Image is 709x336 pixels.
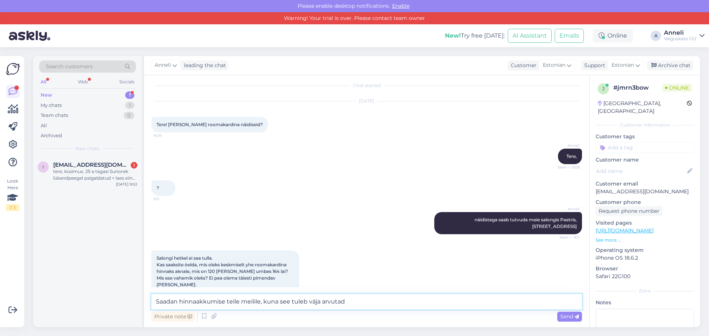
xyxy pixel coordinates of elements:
div: Request phone number [596,206,662,216]
div: A [651,31,661,41]
div: Customer [508,62,537,69]
div: 1 [125,91,134,99]
textarea: Saadan hinnaakkumise teile meilile, kuna see tuleb väja arvutad [151,294,582,309]
div: Extra [596,288,694,294]
div: Anneli [664,30,696,36]
input: Add name [596,167,686,175]
button: Emails [555,29,584,43]
div: Archived [41,132,62,139]
button: AI Assistant [508,29,552,43]
div: [DATE] 9:02 [116,181,137,187]
span: Anneli [552,143,580,148]
div: 1 [125,102,134,109]
span: Search customers [46,63,93,70]
span: Enable [390,3,412,9]
div: [DATE] [151,98,582,104]
a: [URL][DOMAIN_NAME] [596,227,654,234]
span: 9:08 [154,133,181,138]
p: Customer tags [596,133,694,141]
div: Socials [118,77,136,87]
span: ? [157,185,159,191]
span: Anneli [552,206,580,212]
span: Anneli [155,61,171,69]
div: Valguskate OÜ [664,36,696,42]
div: 1 / 3 [6,204,19,211]
div: Private note [151,312,195,322]
span: Seen ✓ 9:08 [552,164,580,170]
div: Look Here [6,178,19,211]
span: Tere, [566,153,577,159]
span: 9:11 [154,196,181,202]
span: Salongi hetkel ei saa tulla. Kas saaksite öelda, mis oleks keskmiselt yhe roomakardina hinnaks ak... [157,255,289,287]
div: Online [593,29,633,42]
div: 0 [124,112,134,119]
div: Support [581,62,605,69]
div: Web [76,77,89,87]
div: New [41,91,52,99]
div: # jmrn3bow [613,83,662,92]
span: Seen ✓ 9:11 [552,235,580,240]
div: Team chats [41,112,68,119]
p: See more ... [596,237,694,243]
p: Customer phone [596,198,694,206]
span: Estonian [543,61,565,69]
div: 1 [131,162,137,169]
p: Notes [596,299,694,306]
img: Askly Logo [6,62,20,76]
div: Try free [DATE]: [445,31,505,40]
p: Customer email [596,180,694,188]
div: Archive chat [647,60,693,70]
span: Tere! [PERSON_NAME] roomakardina näidiseid? [157,122,263,127]
p: Browser [596,265,694,273]
span: Send [560,313,579,320]
span: näidistega saab tutvuda meie salongis Peetris, [STREET_ADDRESS] [475,217,578,229]
a: AnneliValguskate OÜ [664,30,705,42]
span: j [602,86,604,91]
div: tere, küsimus. 25 a tagasi Sunorek lükandpeegel paigaldatud = laes siin põrandas siin. lea siinil... [53,168,137,181]
p: [EMAIL_ADDRESS][DOMAIN_NAME] [596,188,694,195]
span: Estonian [612,61,634,69]
span: New chats [76,145,99,152]
p: iPhone OS 18.6.2 [596,254,694,262]
span: Online [662,84,692,92]
span: info@reketi.ee [53,162,130,168]
p: Customer name [596,156,694,164]
input: Add a tag [596,142,694,153]
div: All [41,122,47,129]
div: Chat started [151,82,582,89]
b: New! [445,32,461,39]
div: Customer information [596,122,694,128]
div: My chats [41,102,62,109]
p: Safari 22G100 [596,273,694,280]
p: Visited pages [596,219,694,227]
div: leading the chat [181,62,226,69]
p: Operating system [596,246,694,254]
div: [GEOGRAPHIC_DATA], [GEOGRAPHIC_DATA] [598,100,687,115]
span: i [42,164,44,170]
div: All [39,77,48,87]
